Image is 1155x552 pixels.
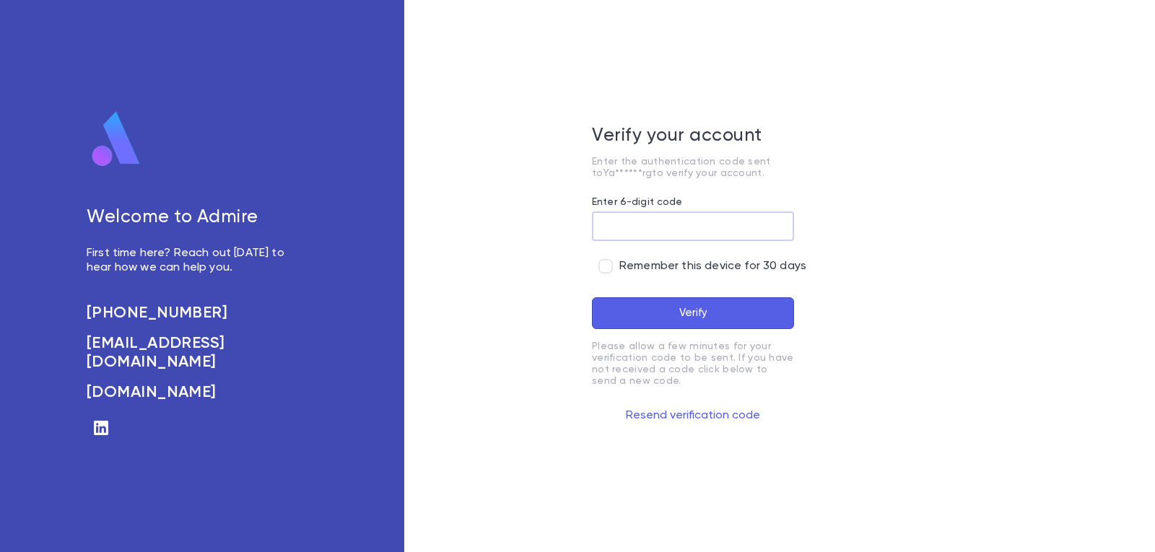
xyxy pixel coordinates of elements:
[592,196,683,208] label: Enter 6-digit code
[619,259,806,273] span: Remember this device for 30 days
[87,246,300,275] p: First time here? Reach out [DATE] to hear how we can help you.
[87,383,300,402] a: [DOMAIN_NAME]
[592,404,794,427] button: Resend verification code
[592,341,794,387] p: Please allow a few minutes for your verification code to be sent. If you have not received a code...
[87,304,300,323] a: [PHONE_NUMBER]
[87,207,300,229] h5: Welcome to Admire
[87,334,300,372] a: [EMAIL_ADDRESS][DOMAIN_NAME]
[592,156,794,179] p: Enter the authentication code sent to Ya******rg to verify your account.
[87,110,146,168] img: logo
[592,297,794,329] button: Verify
[592,126,794,147] h5: Verify your account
